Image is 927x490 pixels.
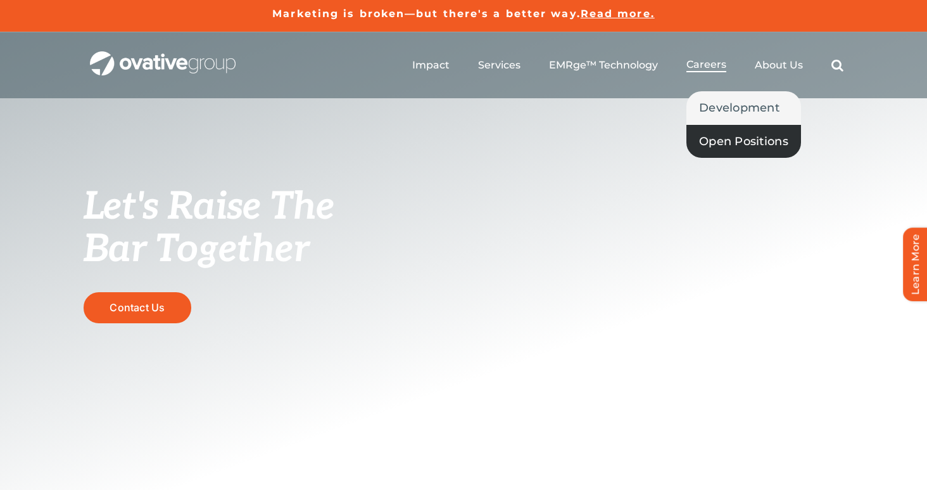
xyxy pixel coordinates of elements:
a: EMRge™ Technology [549,59,658,72]
a: Careers [686,58,726,72]
span: Open Positions [699,132,788,150]
a: Contact Us [84,292,191,323]
a: Development [686,91,801,124]
a: Read more. [581,8,655,20]
a: About Us [755,59,803,72]
a: Marketing is broken—but there's a better way. [272,8,581,20]
span: Contact Us [110,301,165,314]
nav: Menu [412,45,843,86]
a: Open Positions [686,125,801,158]
a: Impact [412,59,450,72]
a: Services [478,59,520,72]
span: Careers [686,58,726,71]
span: Development [699,99,779,117]
span: Let's Raise The [84,184,335,230]
span: Bar Together [84,227,309,273]
a: OG_Full_horizontal_WHT [90,50,236,62]
a: Search [831,59,843,72]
